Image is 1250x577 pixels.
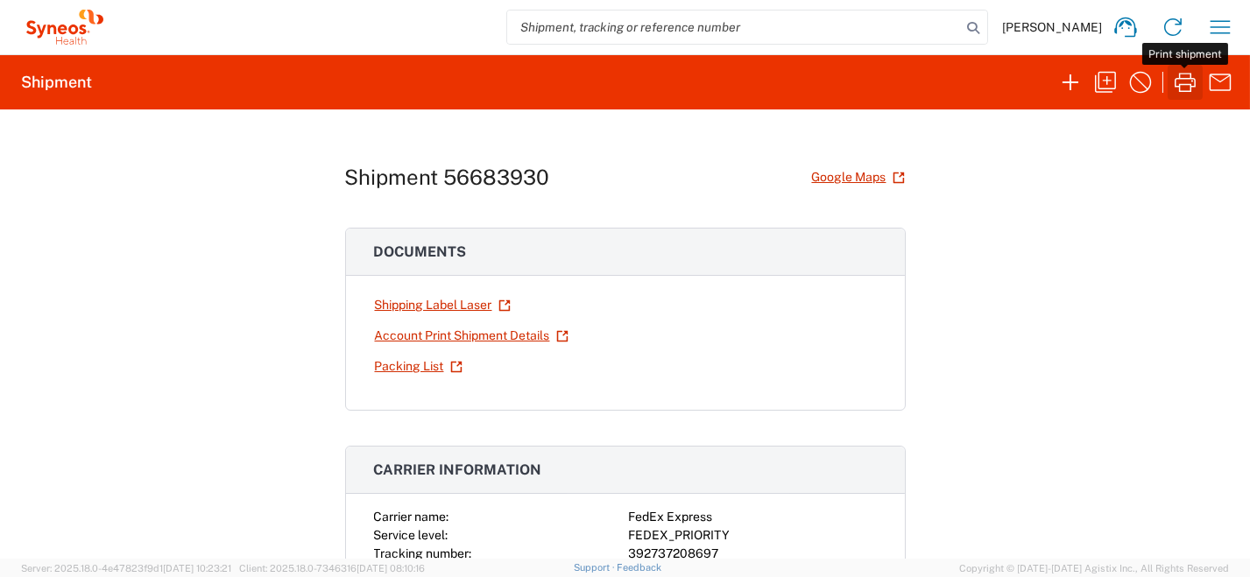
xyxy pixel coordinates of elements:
a: Support [574,562,618,573]
span: Carrier information [374,461,542,478]
span: Server: 2025.18.0-4e47823f9d1 [21,563,231,573]
span: [PERSON_NAME] [1002,19,1102,35]
a: Account Print Shipment Details [374,320,569,351]
span: Client: 2025.18.0-7346316 [239,563,425,573]
div: FEDEX_PRIORITY [629,526,877,545]
span: Tracking number: [374,546,472,560]
span: Service level: [374,528,448,542]
h1: Shipment 56683930 [345,165,550,190]
span: Documents [374,243,467,260]
input: Shipment, tracking or reference number [507,11,961,44]
a: Shipping Label Laser [374,290,512,320]
span: [DATE] 10:23:21 [163,563,231,573]
h2: Shipment [21,72,92,93]
div: 392737208697 [629,545,877,563]
span: [DATE] 08:10:16 [357,563,425,573]
a: Google Maps [811,162,906,193]
span: Carrier name: [374,510,449,524]
div: FedEx Express [629,508,877,526]
a: Feedback [617,562,661,573]
span: Copyright © [DATE]-[DATE] Agistix Inc., All Rights Reserved [959,560,1229,576]
a: Packing List [374,351,463,382]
